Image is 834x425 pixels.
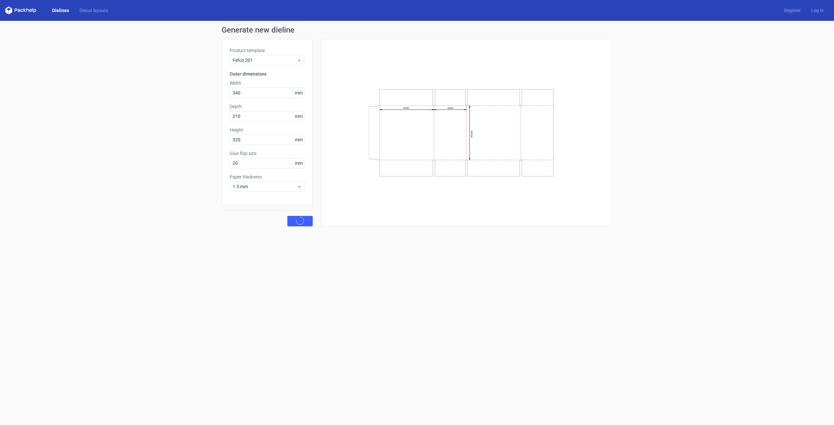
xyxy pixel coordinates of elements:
a: Dielines [47,7,74,14]
span: Fefco 201 [233,57,297,64]
a: Diecut layouts [74,7,113,14]
a: Register [779,7,806,14]
span: mm [293,135,304,145]
label: Glue flap size [230,150,305,157]
text: Height [470,131,473,137]
label: Depth [230,103,305,110]
span: mm [293,88,304,98]
label: Height [230,127,305,133]
h1: Generate new dieline [222,26,612,34]
h3: Outer dimensions [230,71,305,77]
text: Width [403,107,409,109]
span: 1.5 mm [233,183,297,190]
label: Paper thickness [230,174,305,180]
span: mm [293,111,304,121]
span: mm [293,158,304,168]
label: Width [230,80,305,86]
label: Product template [230,47,305,54]
text: Depth [448,107,453,109]
a: Log in [806,7,829,14]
